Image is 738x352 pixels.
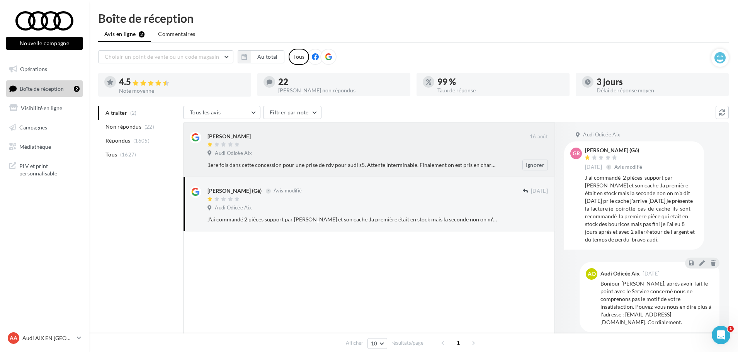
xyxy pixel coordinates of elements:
[19,161,80,177] span: PLV et print personnalisable
[105,137,131,145] span: Répondus
[278,88,404,93] div: [PERSON_NAME] non répondus
[585,164,602,171] span: [DATE]
[215,204,252,211] span: Audi Odicée Aix
[5,119,84,136] a: Campagnes
[367,338,387,349] button: 10
[105,53,219,60] span: Choisir un point de vente ou un code magasin
[585,148,644,153] div: [PERSON_NAME] (Gé)
[5,158,84,180] a: PLV et print personnalisable
[597,78,723,86] div: 3 jours
[263,106,321,119] button: Filtrer par note
[19,124,47,131] span: Campagnes
[5,100,84,116] a: Visibilité en ligne
[98,50,233,63] button: Choisir un point de vente ou un code magasin
[437,88,563,93] div: Taux de réponse
[238,50,284,63] button: Au total
[207,161,498,169] div: 1ere fois dans cette concession pour une prise de rdv pour audi s5. Attente interminable. Finalem...
[20,85,64,92] span: Boîte de réception
[145,124,154,130] span: (22)
[119,88,245,94] div: Note moyenne
[522,160,548,170] button: Ignorer
[22,334,74,342] p: Audi AIX EN [GEOGRAPHIC_DATA]
[207,187,262,195] div: [PERSON_NAME] (Gé)
[74,86,80,92] div: 2
[251,50,284,63] button: Au total
[133,138,150,144] span: (1605)
[437,78,563,86] div: 99 %
[19,143,51,150] span: Médiathèque
[614,164,643,170] span: Avis modifié
[728,326,734,332] span: 1
[158,30,195,38] span: Commentaires
[5,61,84,77] a: Opérations
[207,133,251,140] div: [PERSON_NAME]
[105,151,117,158] span: Tous
[573,150,580,157] span: Gr
[531,188,548,195] span: [DATE]
[278,78,404,86] div: 22
[5,139,84,155] a: Médiathèque
[10,334,17,342] span: AA
[6,331,83,345] a: AA Audi AIX EN [GEOGRAPHIC_DATA]
[274,188,302,194] span: Avis modifié
[371,340,378,347] span: 10
[600,280,713,326] div: Bonjour [PERSON_NAME], après avoir fait le point avec le Service concerné nous ne comprenons pas ...
[105,123,141,131] span: Non répondus
[119,78,245,87] div: 4.5
[183,106,260,119] button: Tous les avis
[98,12,729,24] div: Boîte de réception
[600,271,640,276] div: Audi Odicée Aix
[207,216,498,223] div: J'ai commandé 2 pièces support par [PERSON_NAME] et son cache ,la première était en stock mais la...
[643,271,660,276] span: [DATE]
[215,150,252,157] span: Audi Odicée Aix
[6,37,83,50] button: Nouvelle campagne
[346,339,363,347] span: Afficher
[289,49,309,65] div: Tous
[597,88,723,93] div: Délai de réponse moyen
[391,339,423,347] span: résultats/page
[588,270,596,278] span: AO
[5,80,84,97] a: Boîte de réception2
[20,66,47,72] span: Opérations
[190,109,221,116] span: Tous les avis
[452,337,464,349] span: 1
[530,133,548,140] span: 16 août
[21,105,62,111] span: Visibilité en ligne
[583,131,620,138] span: Audi Odicée Aix
[120,151,136,158] span: (1627)
[585,174,698,243] div: J'ai commandé 2 pièces support par [PERSON_NAME] et son cache ,la première était en stock mais la...
[712,326,730,344] iframe: Intercom live chat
